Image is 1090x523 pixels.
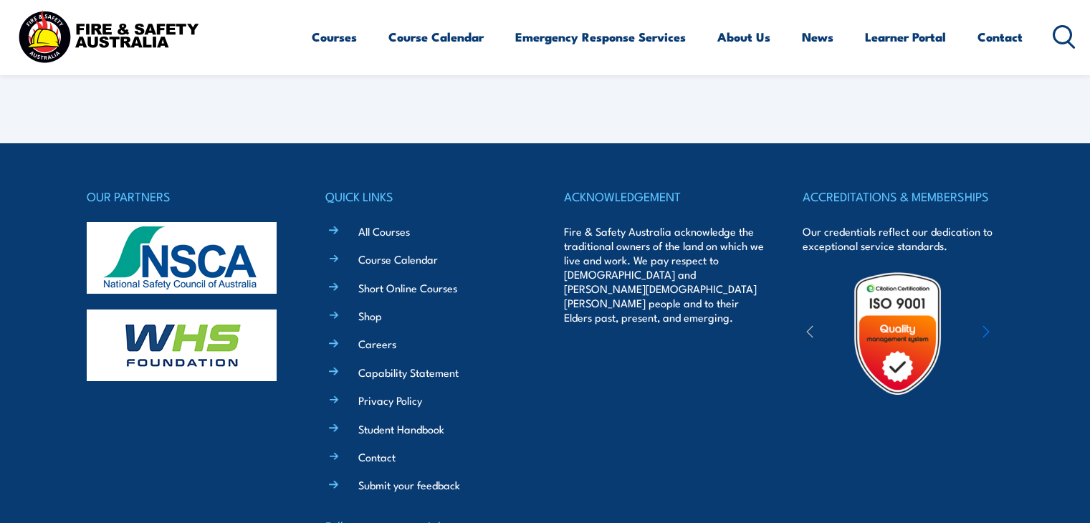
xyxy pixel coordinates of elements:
[358,308,382,323] a: Shop
[358,224,410,239] a: All Courses
[803,186,1003,206] h4: ACCREDITATIONS & MEMBERSHIPS
[977,18,1023,56] a: Contact
[358,477,460,492] a: Submit your feedback
[358,421,444,436] a: Student Handbook
[515,18,686,56] a: Emergency Response Services
[358,393,422,408] a: Privacy Policy
[358,280,457,295] a: Short Online Courses
[87,310,277,381] img: whs-logo-footer
[564,186,765,206] h4: ACKNOWLEDGEMENT
[87,186,287,206] h4: OUR PARTNERS
[564,224,765,325] p: Fire & Safety Australia acknowledge the traditional owners of the land on which we live and work....
[835,271,960,396] img: Untitled design (19)
[87,222,277,294] img: nsca-logo-footer
[803,224,1003,253] p: Our credentials reflect our dedication to exceptional service standards.
[325,186,526,206] h4: QUICK LINKS
[312,18,357,56] a: Courses
[717,18,770,56] a: About Us
[358,251,438,267] a: Course Calendar
[358,449,396,464] a: Contact
[358,336,396,351] a: Careers
[865,18,946,56] a: Learner Portal
[961,309,1086,358] img: ewpa-logo
[358,365,459,380] a: Capability Statement
[388,18,484,56] a: Course Calendar
[802,18,833,56] a: News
